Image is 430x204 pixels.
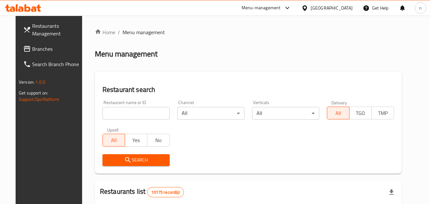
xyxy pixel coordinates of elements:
[95,49,158,59] h2: Menu management
[419,4,422,11] span: n
[349,107,372,119] button: TGO
[252,107,319,120] div: All
[102,107,170,120] input: Search for restaurant name or ID..
[95,28,402,36] nav: breadcrumb
[108,156,165,164] span: Search
[32,45,82,53] span: Branches
[150,136,167,145] span: No
[123,28,165,36] span: Menu management
[384,185,399,200] div: Export file
[147,189,183,195] span: 10175 record(s)
[128,136,145,145] span: Yes
[102,154,170,166] button: Search
[32,60,82,68] span: Search Branch Phone
[118,28,120,36] li: /
[19,95,59,103] a: Support.OpsPlatform
[331,100,347,105] label: Delivery
[102,85,394,94] h2: Restaurant search
[311,4,353,11] div: [GEOGRAPHIC_DATA]
[147,187,184,197] div: Total records count
[125,134,147,147] button: Yes
[95,28,115,36] a: Home
[18,57,88,72] a: Search Branch Phone
[330,109,347,118] span: All
[177,107,244,120] div: All
[147,134,170,147] button: No
[19,78,34,86] span: Version:
[19,89,48,97] span: Get support on:
[100,187,184,197] h2: Restaurants list
[32,22,82,37] span: Restaurants Management
[107,127,119,132] label: Upsell
[18,41,88,57] a: Branches
[35,78,45,86] span: 1.0.0
[105,136,123,145] span: All
[242,4,281,12] div: Menu-management
[371,107,394,119] button: TMP
[18,18,88,41] a: Restaurants Management
[352,109,369,118] span: TGO
[327,107,349,119] button: All
[374,109,391,118] span: TMP
[102,134,125,147] button: All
